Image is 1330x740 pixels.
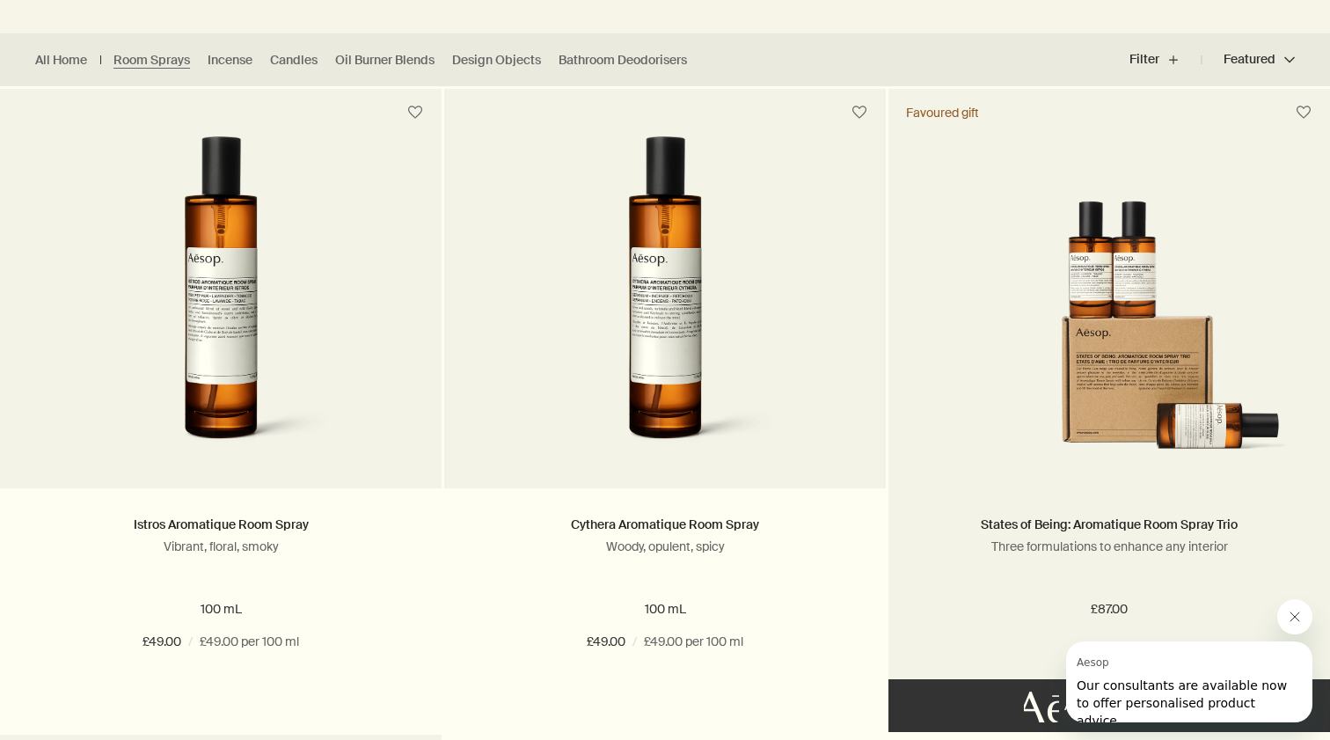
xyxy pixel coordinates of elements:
[335,52,435,69] a: Oil Burner Blends
[208,52,252,69] a: Incense
[888,679,1330,732] button: Add to your cart - £87.00
[906,105,979,121] div: Favoured gift
[632,632,637,653] span: /
[915,201,1304,462] img: Aromatique Room Spray Trio
[200,632,299,653] span: £49.00 per 100 ml
[1024,687,1059,722] iframe: no content
[79,136,362,462] img: Istros Aromatique Room Spray in amber glass bottle
[452,52,541,69] a: Design Objects
[587,632,625,653] span: £49.00
[888,136,1330,488] a: Aromatique Room Spray Trio
[644,632,743,653] span: £49.00 per 100 ml
[844,97,875,128] button: Save to cabinet
[1202,39,1295,81] button: Featured
[981,517,1238,532] a: States of Being: Aromatique Room Spray Trio
[142,632,181,653] span: £49.00
[915,539,1304,554] p: Three formulations to enhance any interior
[571,517,759,532] a: Cythera Aromatique Room Spray
[270,52,318,69] a: Candles
[1288,97,1319,128] button: Save to cabinet
[1277,599,1312,634] iframe: Close message from Aesop
[399,97,431,128] button: Save to cabinet
[35,52,87,69] a: All Home
[188,632,193,653] span: /
[11,37,221,86] span: Our consultants are available now to offer personalised product advice.
[523,136,806,462] img: Cythera Aromatique Room Spray in amber glass bottle
[444,136,886,488] a: Cythera Aromatique Room Spray in amber glass bottle
[1024,599,1312,722] div: Aesop says "Our consultants are available now to offer personalised product advice.". Open messag...
[1129,39,1202,81] button: Filter
[134,517,309,532] a: Istros Aromatique Room Spray
[559,52,687,69] a: Bathroom Deodorisers
[113,52,190,69] a: Room Sprays
[1066,641,1312,722] iframe: Message from Aesop
[471,539,859,554] p: Woody, opulent, spicy
[26,539,415,554] p: Vibrant, floral, smoky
